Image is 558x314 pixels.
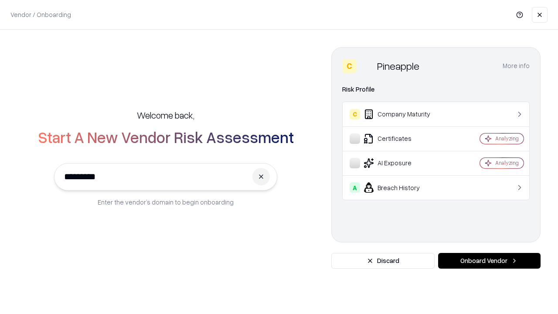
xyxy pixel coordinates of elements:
div: Certificates [350,133,454,144]
div: AI Exposure [350,158,454,168]
button: Discard [331,253,435,269]
button: More info [503,58,530,74]
div: A [350,182,360,193]
h2: Start A New Vendor Risk Assessment [38,128,294,146]
h5: Welcome back, [137,109,194,121]
p: Enter the vendor’s domain to begin onboarding [98,198,234,207]
div: Company Maturity [350,109,454,119]
div: Analyzing [495,159,519,167]
div: Analyzing [495,135,519,142]
img: Pineapple [360,59,374,73]
div: Pineapple [377,59,419,73]
div: Risk Profile [342,84,530,95]
div: C [342,59,356,73]
button: Onboard Vendor [438,253,541,269]
p: Vendor / Onboarding [10,10,71,19]
div: C [350,109,360,119]
div: Breach History [350,182,454,193]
